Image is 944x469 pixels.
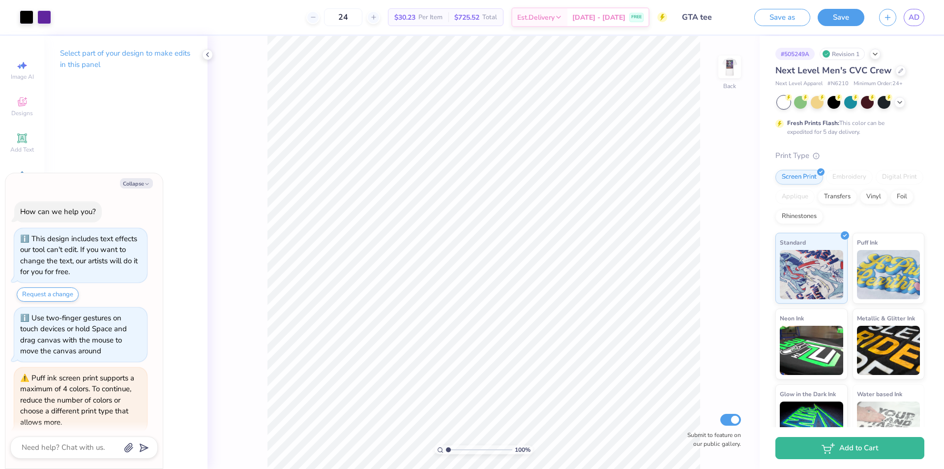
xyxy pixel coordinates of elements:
[780,326,843,375] img: Neon Ink
[17,287,79,302] button: Request a change
[780,389,836,399] span: Glow in the Dark Ink
[904,9,924,26] a: AD
[780,237,806,248] span: Standard
[775,64,891,76] span: Next Level Men's CVC Crew
[324,8,362,26] input: – –
[20,313,127,356] div: Use two-finger gestures on touch devices or hold Space and drag canvas with the mouse to move the...
[857,313,915,323] span: Metallic & Glitter Ink
[454,12,479,23] span: $725.52
[775,189,815,204] div: Applique
[827,80,849,88] span: # N6210
[775,150,924,161] div: Print Type
[857,237,878,248] span: Puff Ink
[482,12,497,23] span: Total
[787,119,908,136] div: This color can be expedited for 5 day delivery.
[818,9,864,26] button: Save
[572,12,625,23] span: [DATE] - [DATE]
[10,146,34,154] span: Add Text
[517,12,555,23] span: Est. Delivery
[775,170,823,185] div: Screen Print
[631,14,642,21] span: FREE
[720,57,739,77] img: Back
[787,119,839,127] strong: Fresh Prints Flash:
[60,48,192,70] p: Select part of your design to make edits in this panel
[723,82,736,91] div: Back
[820,48,865,60] div: Revision 1
[826,170,873,185] div: Embroidery
[876,170,923,185] div: Digital Print
[394,12,415,23] span: $30.23
[775,80,823,88] span: Next Level Apparel
[20,234,138,277] div: This design includes text effects our tool can't edit. If you want to change the text, our artist...
[775,209,823,224] div: Rhinestones
[120,178,153,188] button: Collapse
[775,48,815,60] div: # 505249A
[854,80,903,88] span: Minimum Order: 24 +
[857,389,902,399] span: Water based Ink
[857,250,920,299] img: Puff Ink
[20,207,96,217] div: How can we help you?
[857,326,920,375] img: Metallic & Glitter Ink
[857,402,920,451] img: Water based Ink
[20,373,134,427] div: Puff ink screen print supports a maximum of 4 colors. To continue, reduce the number of colors or...
[682,431,741,448] label: Submit to feature on our public gallery.
[11,109,33,117] span: Designs
[11,73,34,81] span: Image AI
[775,437,924,459] button: Add to Cart
[675,7,747,27] input: Untitled Design
[418,12,442,23] span: Per Item
[818,189,857,204] div: Transfers
[515,445,531,454] span: 100 %
[780,402,843,451] img: Glow in the Dark Ink
[754,9,810,26] button: Save as
[780,250,843,299] img: Standard
[780,313,804,323] span: Neon Ink
[909,12,919,23] span: AD
[890,189,914,204] div: Foil
[860,189,887,204] div: Vinyl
